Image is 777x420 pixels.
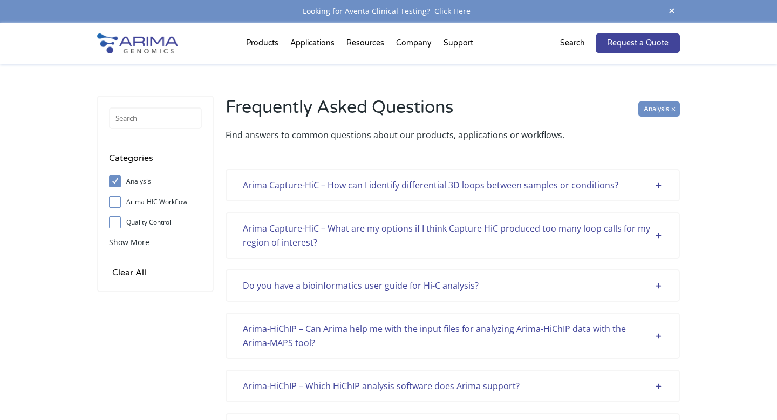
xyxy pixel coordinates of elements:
[109,107,202,129] input: Search
[243,178,663,192] div: Arima Capture-HiC – How can I identify differential 3D loops between samples or conditions?
[243,279,663,293] div: Do you have a bioinformatics user guide for Hi-C analysis?
[109,237,149,247] span: Show More
[596,33,680,53] a: Request a Quote
[226,96,680,128] h2: Frequently Asked Questions
[109,194,202,210] label: Arima-HIC Workflow
[109,173,202,189] label: Analysis
[226,128,680,142] p: Find answers to common questions about our products, applications or workflows.
[243,322,663,350] div: Arima-HiChIP – Can Arima help me with the input files for analyzing Arima-HiChIP data with the Ar...
[97,4,680,18] div: Looking for Aventa Clinical Testing?
[243,379,663,393] div: Arima-HiChIP – Which HiChIP analysis software does Arima support?
[560,36,585,50] p: Search
[243,221,663,249] div: Arima Capture-HiC – What are my options if I think Capture HiC produced too many loop calls for m...
[97,33,178,53] img: Arima-Genomics-logo
[109,265,149,280] input: Clear All
[430,6,475,16] a: Click Here
[638,101,680,117] input: Analysis
[109,151,202,173] h4: Categories
[109,214,202,231] label: Quality Control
